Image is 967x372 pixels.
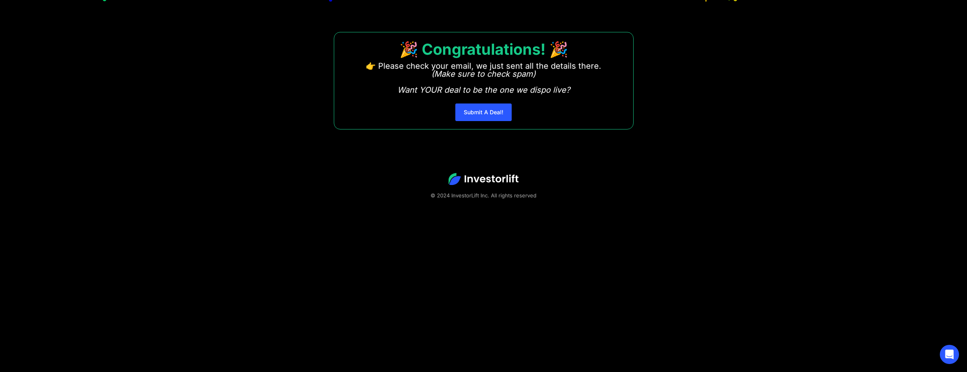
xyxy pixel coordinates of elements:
div: © 2024 InvestorLift Inc. All rights reserved [28,191,939,199]
div: Open Intercom Messenger [940,345,959,364]
p: 👉 Please check your email, we just sent all the details there. ‍ [366,62,601,94]
a: Submit A Deal! [455,103,512,121]
strong: 🎉 Congratulations! 🎉 [399,40,568,58]
em: (Make sure to check spam) Want YOUR deal to be the one we dispo live? [397,69,570,95]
